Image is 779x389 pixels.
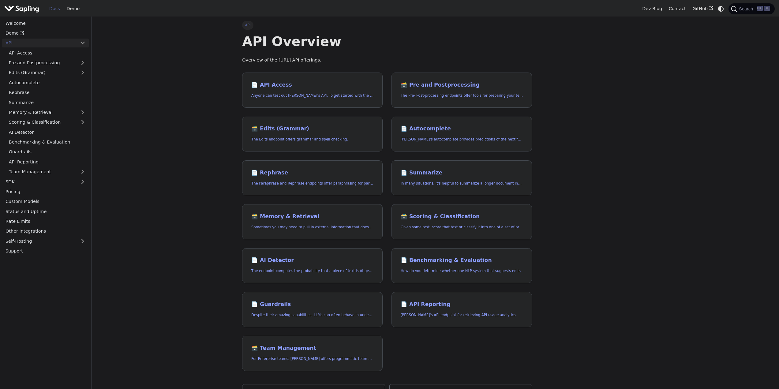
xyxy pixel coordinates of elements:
img: Sapling.ai [4,4,39,13]
h2: Rephrase [251,170,373,176]
h2: Pre and Postprocessing [401,82,523,88]
h2: Memory & Retrieval [251,213,373,220]
a: Contact [665,4,689,13]
a: Summarize [6,98,89,107]
p: Sapling's API endpoint for retrieving API usage analytics. [401,312,523,318]
a: 📄️ GuardrailsDespite their amazing capabilities, LLMs can often behave in undesired [242,292,383,327]
h2: Scoring & Classification [401,213,523,220]
a: Rephrase [6,88,89,97]
a: 🗃️ Team ManagementFor Enterprise teams, [PERSON_NAME] offers programmatic team provisioning and m... [242,336,383,371]
a: Memory & Retrieval [6,108,89,117]
a: Team Management [6,167,89,176]
a: 📄️ API AccessAnyone can test out [PERSON_NAME]'s API. To get started with the API, simply: [242,73,383,108]
a: Pre and Postprocessing [6,58,89,67]
p: In many situations, it's helpful to summarize a longer document into a shorter, more easily diges... [401,181,523,186]
p: Given some text, score that text or classify it into one of a set of pre-specified categories. [401,224,523,230]
a: Pricing [2,187,89,196]
a: Welcome [2,19,89,28]
a: Other Integrations [2,227,89,236]
p: The Paraphrase and Rephrase endpoints offer paraphrasing for particular styles. [251,181,373,186]
a: Benchmarking & Evaluation [6,138,89,147]
span: API [242,21,253,29]
h2: API Reporting [401,301,523,308]
p: For Enterprise teams, Sapling offers programmatic team provisioning and management. [251,356,373,362]
h2: AI Detector [251,257,373,264]
a: 🗃️ Pre and PostprocessingThe Pre- Post-processing endpoints offer tools for preparing your text d... [391,73,532,108]
p: Despite their amazing capabilities, LLMs can often behave in undesired [251,312,373,318]
a: Dev Blog [639,4,665,13]
a: Support [2,247,89,256]
button: Expand sidebar category 'SDK' [77,177,89,186]
p: Overview of the [URL] API offerings. [242,57,532,64]
a: API Reporting [6,157,89,166]
a: 📄️ AI DetectorThe endpoint computes the probability that a piece of text is AI-generated, [242,248,383,283]
a: Self-Hosting [2,237,89,245]
h2: Guardrails [251,301,373,308]
kbd: K [764,6,770,11]
button: Switch between dark and light mode (currently system mode) [717,4,725,13]
a: 🗃️ Edits (Grammar)The Edits endpoint offers grammar and spell checking. [242,117,383,152]
h2: Summarize [401,170,523,176]
a: Rate Limits [2,217,89,226]
a: Scoring & Classification [6,118,89,127]
a: 📄️ Autocomplete[PERSON_NAME]'s autocomplete provides predictions of the next few characters or words [391,117,532,152]
a: 🗃️ Scoring & ClassificationGiven some text, score that text or classify it into one of a set of p... [391,204,532,239]
h2: Team Management [251,345,373,352]
a: SDK [2,177,77,186]
a: 📄️ API Reporting[PERSON_NAME]'s API endpoint for retrieving API usage analytics. [391,292,532,327]
a: Custom Models [2,197,89,206]
a: API [2,39,77,47]
a: Sapling.ai [4,4,41,13]
a: 📄️ RephraseThe Paraphrase and Rephrase endpoints offer paraphrasing for particular styles. [242,160,383,196]
p: Sapling's autocomplete provides predictions of the next few characters or words [401,137,523,142]
nav: Breadcrumbs [242,21,532,29]
p: Anyone can test out Sapling's API. To get started with the API, simply: [251,93,373,99]
a: 📄️ SummarizeIn many situations, it's helpful to summarize a longer document into a shorter, more ... [391,160,532,196]
button: Collapse sidebar category 'API' [77,39,89,47]
h1: API Overview [242,33,532,50]
h2: Edits (Grammar) [251,125,373,132]
button: Search (Ctrl+K) [728,3,774,14]
a: API Access [6,48,89,57]
a: AI Detector [6,128,89,137]
a: Demo [63,4,83,13]
a: GitHub [689,4,716,13]
a: Status and Uptime [2,207,89,216]
a: Docs [46,4,63,13]
p: How do you determine whether one NLP system that suggests edits [401,268,523,274]
p: Sometimes you may need to pull in external information that doesn't fit in the context size of an... [251,224,373,230]
p: The endpoint computes the probability that a piece of text is AI-generated, [251,268,373,274]
a: Demo [2,29,89,38]
a: 🗃️ Memory & RetrievalSometimes you may need to pull in external information that doesn't fit in t... [242,204,383,239]
h2: Autocomplete [401,125,523,132]
h2: API Access [251,82,373,88]
a: Autocomplete [6,78,89,87]
p: The Edits endpoint offers grammar and spell checking. [251,137,373,142]
p: The Pre- Post-processing endpoints offer tools for preparing your text data for ingestation as we... [401,93,523,99]
span: Search [737,6,757,11]
a: Guardrails [6,148,89,156]
h2: Benchmarking & Evaluation [401,257,523,264]
a: Edits (Grammar) [6,68,89,77]
a: 📄️ Benchmarking & EvaluationHow do you determine whether one NLP system that suggests edits [391,248,532,283]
